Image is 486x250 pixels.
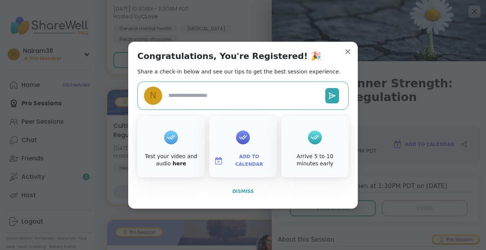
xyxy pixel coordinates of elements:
[214,156,223,165] img: ShareWell Logomark
[226,153,272,168] span: Add to Calendar
[137,68,341,75] h2: Share a check-in below and see our tips to get the best session experience.
[232,189,254,194] span: Dismiss
[137,51,321,62] h1: Congratulations, You're Registered! 🎉
[283,153,347,168] div: Arrive 5 to 10 minutes early
[211,153,275,169] button: Add to Calendar
[150,89,156,102] span: N
[139,153,203,168] div: Test your video and audio
[137,183,349,199] button: Dismiss
[173,160,186,167] a: here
